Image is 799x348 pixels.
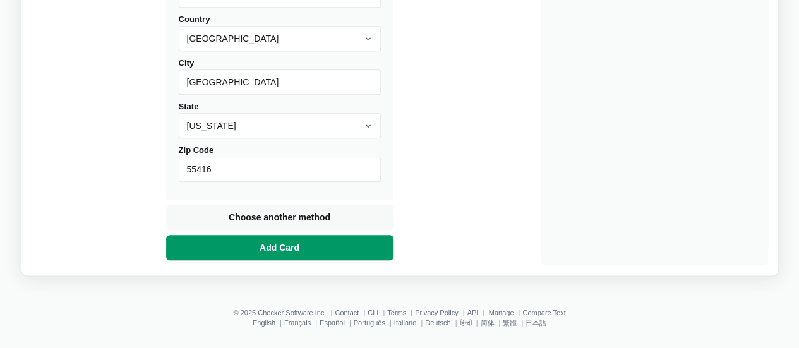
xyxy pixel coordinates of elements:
a: 日本語 [526,319,546,327]
label: Country [179,15,381,51]
a: Español [320,319,345,327]
button: Add Card [166,235,393,260]
a: iManage [487,309,514,316]
input: City [179,69,381,95]
label: State [179,102,381,138]
a: Italiano [394,319,416,327]
li: © 2025 Checker Software Inc. [233,309,335,316]
span: Choose another method [226,211,333,224]
a: 简体 [480,319,494,327]
input: Zip Code [179,157,381,182]
a: Contact [335,309,359,316]
a: 繁體 [503,319,517,327]
label: City [179,58,381,95]
a: English [253,319,275,327]
a: Français [284,319,311,327]
select: State [179,113,381,138]
select: Country [179,26,381,51]
span: Add Card [257,241,302,254]
a: Português [354,319,385,327]
a: CLI [368,309,378,316]
button: Choose another method [166,205,393,230]
label: Zip Code [179,145,381,182]
a: Terms [387,309,406,316]
a: API [467,309,478,316]
a: Deutsch [425,319,450,327]
a: हिन्दी [459,319,471,327]
a: Privacy Policy [415,309,458,316]
a: Compare Text [522,309,565,316]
